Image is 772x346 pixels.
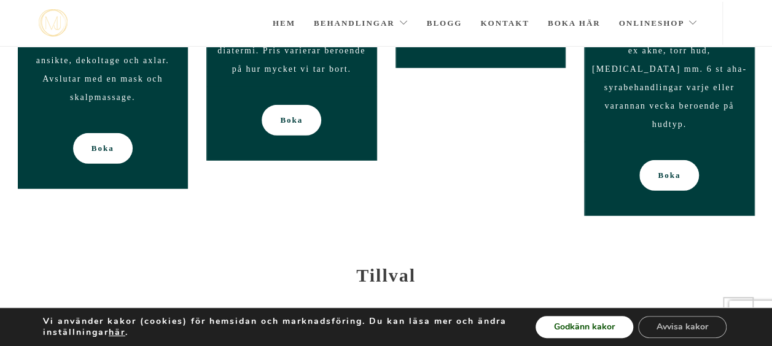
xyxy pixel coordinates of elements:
[39,9,68,37] a: mjstudio mjstudio mjstudio
[480,2,529,45] a: Kontakt
[280,105,303,136] span: Boka
[109,327,125,338] button: här
[273,2,295,45] a: Hem
[548,2,601,45] a: Boka här
[73,133,133,164] a: Boka
[43,316,510,338] p: Vi använder kakor (cookies) för hemsidan och marknadsföring. Du kan läsa mer och ändra inställnin...
[356,265,416,285] strong: Tillval
[658,160,680,191] span: Boka
[639,160,699,191] a: Boka
[92,133,114,164] span: Boka
[638,316,727,338] button: Avvisa kakor
[39,9,68,37] img: mjstudio
[536,316,633,338] button: Godkänn kakor
[618,2,698,45] a: Onlineshop
[262,105,321,136] a: Boka
[427,2,462,45] a: Blogg
[314,2,408,45] a: Behandlingar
